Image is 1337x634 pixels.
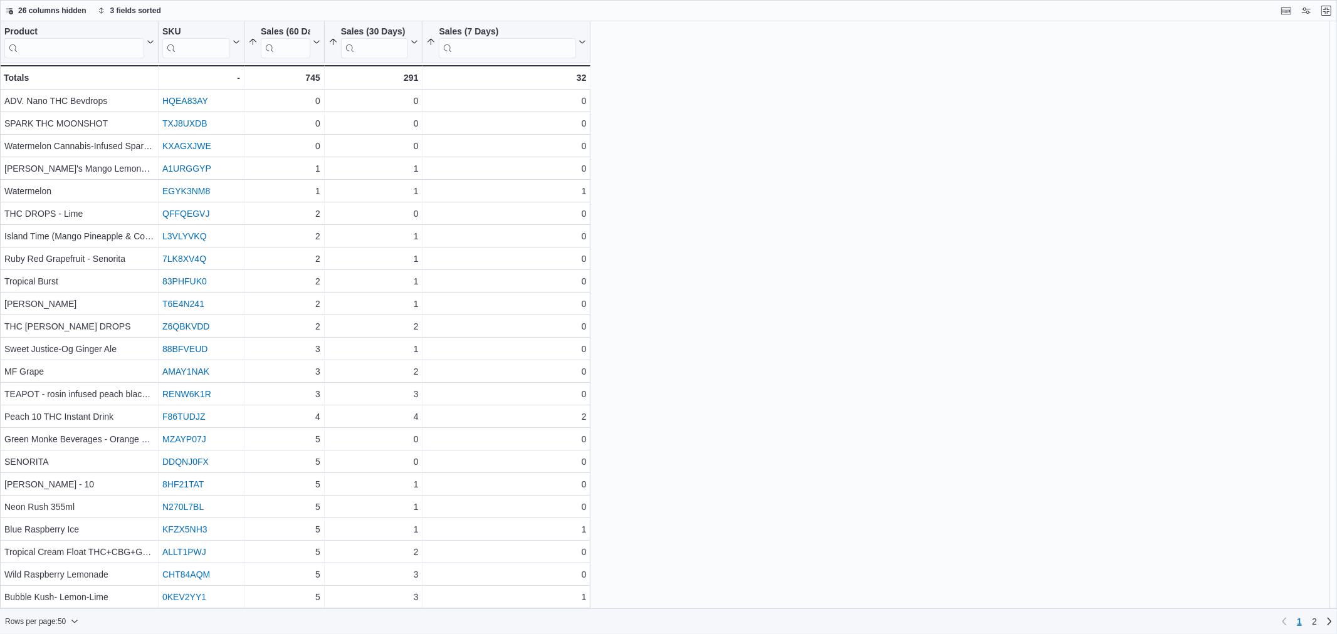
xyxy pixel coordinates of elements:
[328,432,419,447] div: 0
[1312,615,1317,628] span: 2
[248,229,320,244] div: 2
[248,544,320,559] div: 5
[248,454,320,469] div: 5
[426,161,586,176] div: 0
[162,186,210,196] a: EGYK3NM8
[248,477,320,492] div: 5
[328,296,419,311] div: 1
[5,616,66,626] span: Rows per page : 50
[248,184,320,199] div: 1
[426,70,586,85] div: 32
[162,231,207,241] a: L3VLYVKQ
[4,184,154,199] div: Watermelon
[162,366,209,377] a: AMAY1NAK
[162,321,209,331] a: Z6QBKVDD
[1277,614,1292,629] button: Previous page
[248,499,320,514] div: 5
[162,524,207,534] a: KFZX5NH3
[328,522,419,537] div: 1
[4,499,154,514] div: Neon Rush 355ml
[248,296,320,311] div: 2
[162,141,211,151] a: KXAGXJWE
[328,319,419,334] div: 2
[4,116,154,131] div: SPARK THC MOONSHOT
[328,229,419,244] div: 1
[4,138,154,153] div: Watermelon Cannabis-Infused Sparkling Water
[248,116,320,131] div: 0
[248,70,320,85] div: 745
[426,590,586,605] div: 1
[4,26,154,58] button: Product
[426,341,586,356] div: 0
[4,432,154,447] div: Green Monke Beverages - Orange Passionfruit
[341,26,409,38] div: Sales (30 Days)
[162,479,204,489] a: 8HF21TAT
[328,26,419,58] button: Sales (30 Days)
[439,26,576,58] div: Sales (7 Days)
[426,522,586,537] div: 1
[248,274,320,289] div: 2
[248,567,320,582] div: 5
[426,206,586,221] div: 0
[426,432,586,447] div: 0
[4,274,154,289] div: Tropical Burst
[328,206,419,221] div: 0
[162,209,209,219] a: QFFQEGVJ
[426,251,586,266] div: 0
[4,296,154,311] div: [PERSON_NAME]
[162,26,240,58] button: SKU
[426,229,586,244] div: 0
[426,499,586,514] div: 0
[341,26,409,58] div: Sales (30 Days)
[426,454,586,469] div: 0
[162,299,204,309] a: T6E4N241
[162,569,210,579] a: CHT84AQM
[162,254,206,264] a: 7LK8XV4Q
[162,70,240,85] div: -
[162,592,206,602] a: 0KEV2YY1
[248,26,320,58] button: Sales (60 Days)
[328,251,419,266] div: 1
[4,251,154,266] div: Ruby Red Grapefruit - Senorita
[4,387,154,402] div: TEAPOT - rosin infused peach black tea
[162,164,211,174] a: A1URGGYP
[4,364,154,379] div: MF Grape
[1,3,92,18] button: 26 columns hidden
[328,161,419,176] div: 1
[328,184,419,199] div: 1
[4,26,144,38] div: Product
[4,26,144,58] div: Product
[1277,611,1337,631] nav: Pagination for preceding grid
[162,502,204,512] a: N270L7BL
[328,274,419,289] div: 1
[1279,3,1294,18] button: Keyboard shortcuts
[162,26,230,58] div: SKU URL
[426,274,586,289] div: 0
[162,457,209,467] a: DDQNJ0FX
[328,116,419,131] div: 0
[4,409,154,424] div: Peach 10 THC Instant Drink
[1307,611,1322,631] a: Page 2 of 2
[248,387,320,402] div: 3
[4,229,154,244] div: Island Time (Mango Pineapple & Coconut) Sparkling Juice
[110,6,161,16] span: 3 fields sorted
[328,387,419,402] div: 3
[93,3,166,18] button: 3 fields sorted
[4,477,154,492] div: [PERSON_NAME] - 10
[426,387,586,402] div: 0
[248,341,320,356] div: 3
[328,454,419,469] div: 0
[4,161,154,176] div: [PERSON_NAME]'s Mango Lemonade
[426,26,586,58] button: Sales (7 Days)
[248,138,320,153] div: 0
[4,567,154,582] div: Wild Raspberry Lemonade
[328,409,419,424] div: 4
[162,434,206,444] a: MZAYP07J
[439,26,576,38] div: Sales (7 Days)
[4,319,154,334] div: THC [PERSON_NAME] DROPS
[426,138,586,153] div: 0
[426,184,586,199] div: 1
[248,364,320,379] div: 3
[328,544,419,559] div: 2
[328,93,419,108] div: 0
